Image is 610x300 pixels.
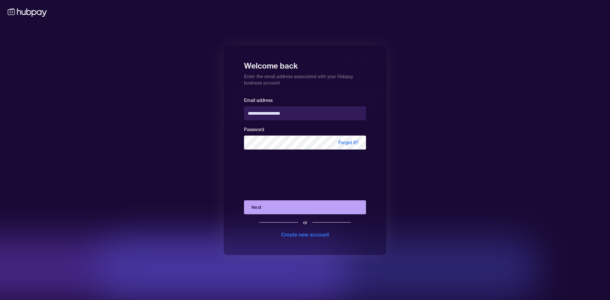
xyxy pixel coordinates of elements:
[244,97,273,103] label: Email address
[303,219,307,226] div: or
[244,200,366,214] button: Next
[244,57,366,71] h1: Welcome back
[331,136,366,150] span: Forgot it?
[244,71,366,86] p: Enter the email address associated with your Hubpay business account
[244,127,264,132] label: Password
[281,231,329,238] div: Create new account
